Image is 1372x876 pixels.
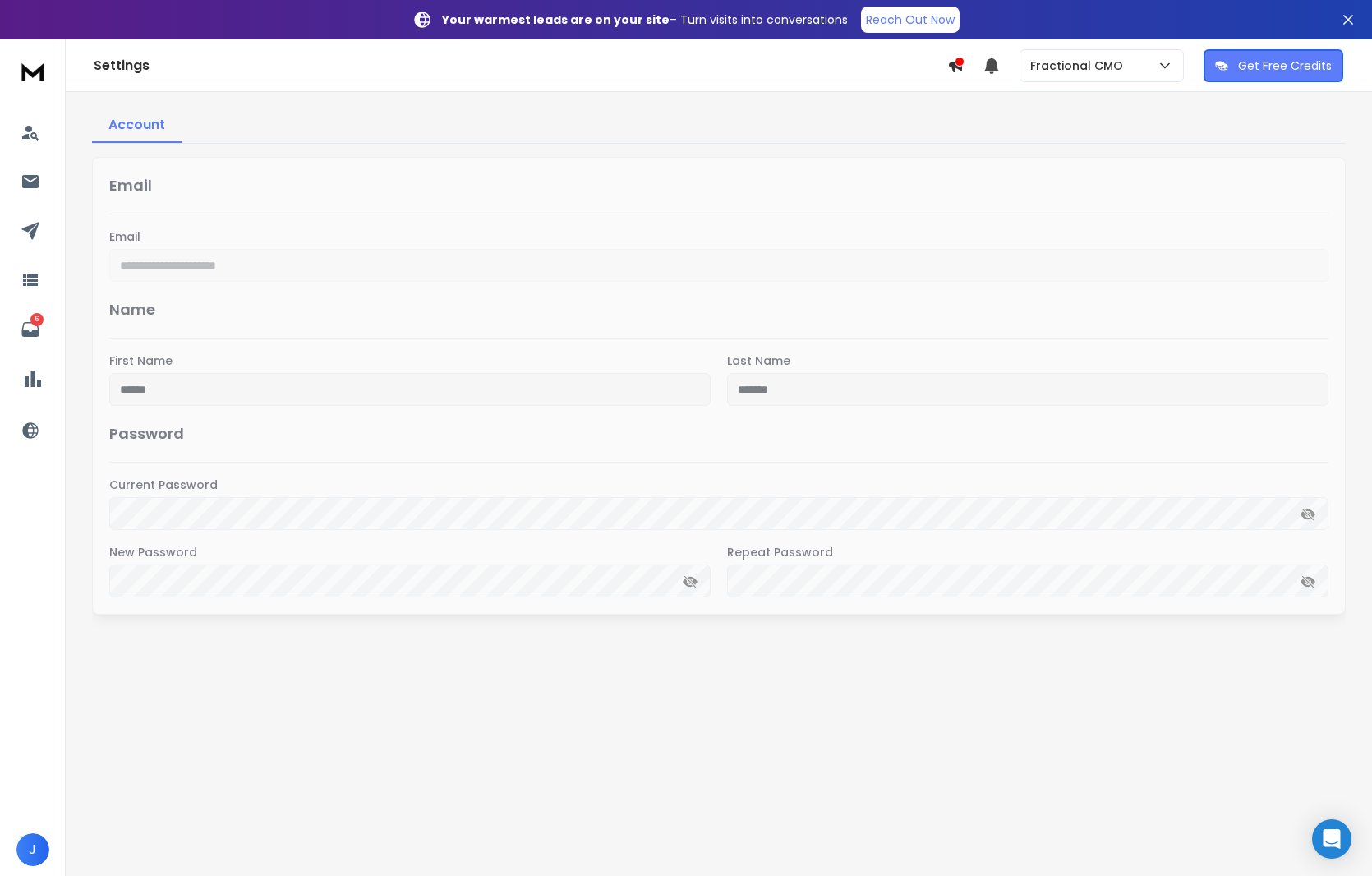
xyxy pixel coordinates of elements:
[94,56,947,76] h1: Settings
[30,313,44,326] p: 6
[1030,58,1130,74] p: Fractional CMO
[1204,49,1343,82] button: Get Free Credits
[866,12,955,28] p: Reach Out Now
[92,108,182,143] a: Account
[16,56,49,86] img: logo
[1312,819,1351,859] div: Open Intercom Messenger
[442,12,848,28] p: – Turn visits into conversations
[442,12,670,28] strong: Your warmest leads are on your site
[16,833,49,866] button: J
[14,313,47,346] a: 6
[861,7,960,33] a: Reach Out Now
[1238,58,1332,74] p: Get Free Credits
